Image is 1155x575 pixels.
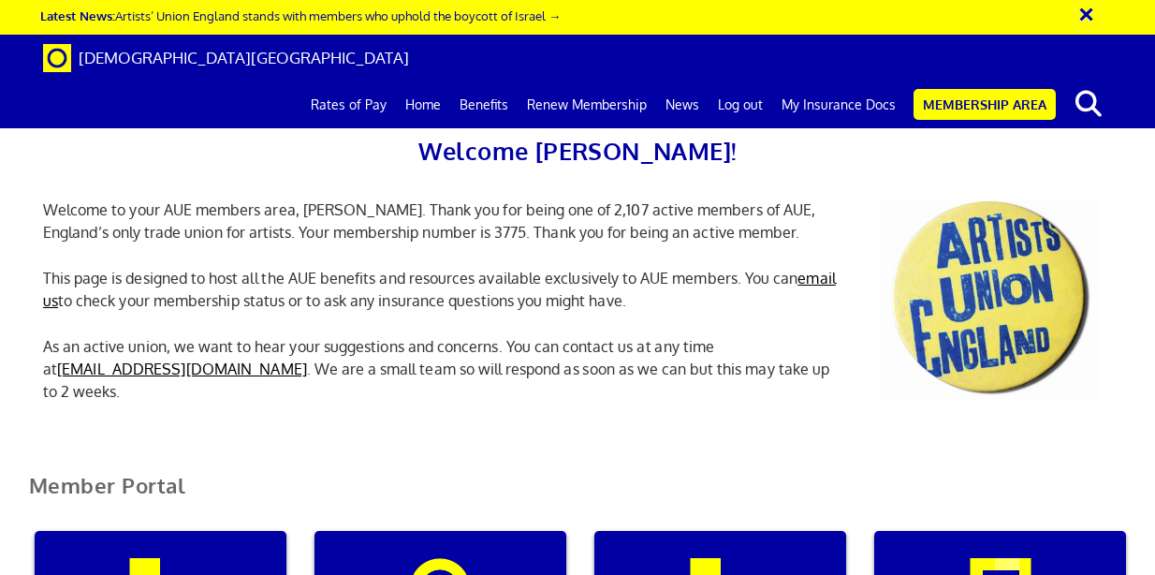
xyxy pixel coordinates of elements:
button: search [1060,84,1117,124]
a: Renew Membership [518,81,656,128]
a: email us [43,269,836,310]
strong: Latest News: [40,7,115,23]
span: [DEMOGRAPHIC_DATA][GEOGRAPHIC_DATA] [79,48,409,67]
a: [EMAIL_ADDRESS][DOMAIN_NAME] [57,360,307,378]
a: News [656,81,709,128]
a: Benefits [450,81,518,128]
h2: Member Portal [15,474,1140,520]
h2: Welcome [PERSON_NAME]! [29,131,1126,170]
a: Latest News:Artists’ Union England stands with members who uphold the boycott of Israel → [40,7,561,23]
p: As an active union, we want to hear your suggestions and concerns. You can contact us at any time... [29,335,852,403]
p: Welcome to your AUE members area, [PERSON_NAME]. Thank you for being one of 2,107 active members ... [29,199,852,243]
a: Home [396,81,450,128]
p: This page is designed to host all the AUE benefits and resources available exclusively to AUE mem... [29,267,852,312]
a: Membership Area [914,89,1056,120]
a: Log out [709,81,772,128]
a: My Insurance Docs [772,81,905,128]
a: Brand [DEMOGRAPHIC_DATA][GEOGRAPHIC_DATA] [29,35,423,81]
a: Rates of Pay [301,81,396,128]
